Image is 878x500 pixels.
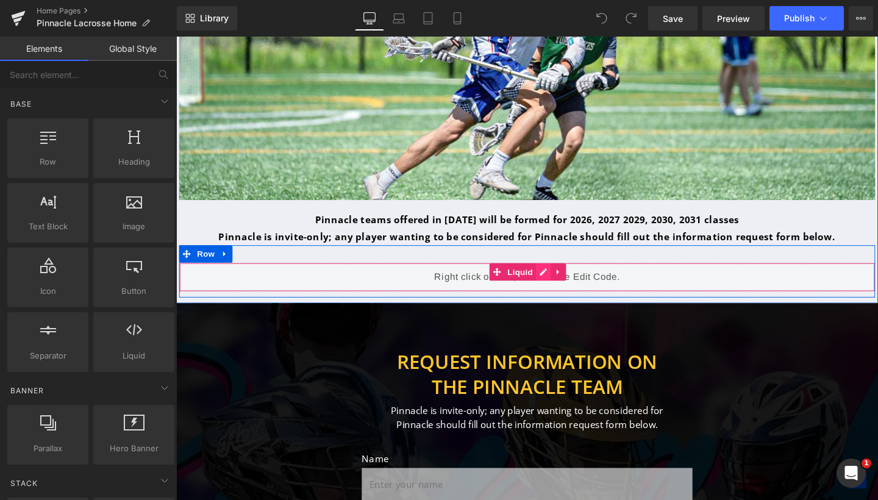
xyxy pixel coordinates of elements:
[45,204,693,217] strong: Pinnacle is invite-only; any player wanting to be considered for Pinnacle should fill out the inf...
[195,454,543,488] input: Enter your name
[394,238,410,257] a: Expand / Collapse
[345,238,378,257] span: Liquid
[355,6,384,30] a: Desktop
[837,459,866,488] iframe: Intercom live chat
[862,459,871,468] span: 1
[134,355,604,382] h2: THE PINNACLE TEAM
[769,6,844,30] button: Publish
[784,13,815,23] span: Publish
[88,37,177,61] a: Global Style
[619,6,643,30] button: Redo
[413,6,443,30] a: Tablet
[9,98,33,110] span: Base
[97,155,171,168] span: Heading
[177,6,237,30] a: New Library
[9,477,39,489] span: Stack
[11,155,85,168] span: Row
[717,12,750,25] span: Preview
[43,220,59,238] a: Expand / Collapse
[134,329,604,355] h2: REQUEST INFORMATION ON
[134,401,604,415] p: Pinnacle should fill out the information request form below.
[37,6,177,16] a: Home Pages
[97,220,171,233] span: Image
[134,386,604,401] p: Pinnacle is invite-only; any player wanting to be considered for
[11,220,85,233] span: Text Block
[97,285,171,298] span: Button
[849,6,873,30] button: More
[11,285,85,298] span: Icon
[97,349,171,362] span: Liquid
[443,6,472,30] a: Mobile
[11,349,85,362] span: Separator
[146,186,591,199] strong: Pinnacle teams offered in [DATE] will be formed for 2026, 2027 2029, 2030, 2031 classes
[702,6,765,30] a: Preview
[590,6,614,30] button: Undo
[195,438,543,451] h1: Name
[663,12,683,25] span: Save
[11,442,85,455] span: Parallax
[19,220,43,238] span: Row
[9,385,45,396] span: Banner
[200,13,229,24] span: Library
[37,18,137,28] span: Pinnacle Lacrosse Home
[97,442,171,455] span: Hero Banner
[384,6,413,30] a: Laptop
